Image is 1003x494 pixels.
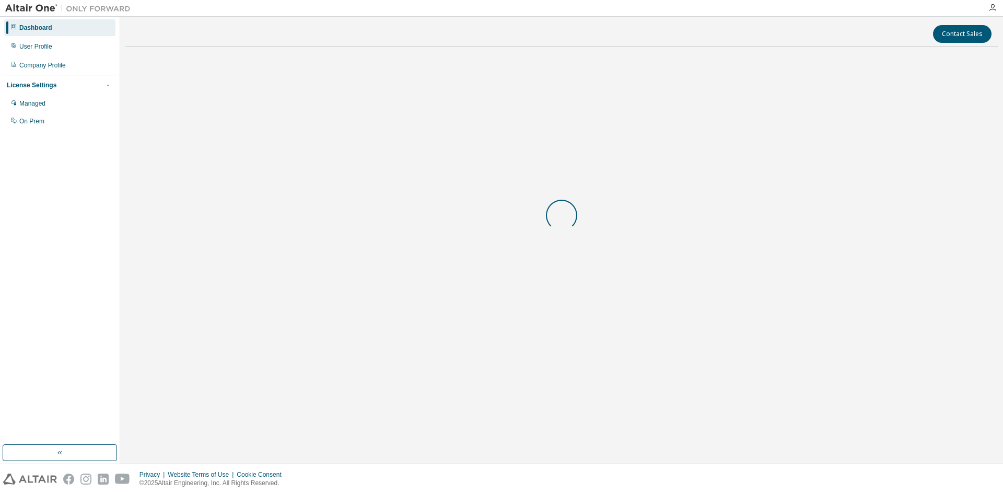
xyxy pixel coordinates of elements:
img: instagram.svg [80,474,91,485]
div: Dashboard [19,24,52,32]
div: Cookie Consent [237,470,287,479]
div: Company Profile [19,61,66,70]
p: © 2025 Altair Engineering, Inc. All Rights Reserved. [139,479,288,488]
img: youtube.svg [115,474,130,485]
div: Privacy [139,470,168,479]
div: On Prem [19,117,44,125]
img: Altair One [5,3,136,14]
img: linkedin.svg [98,474,109,485]
div: Website Terms of Use [168,470,237,479]
div: Managed [19,99,45,108]
button: Contact Sales [933,25,992,43]
img: facebook.svg [63,474,74,485]
img: altair_logo.svg [3,474,57,485]
div: License Settings [7,81,56,89]
div: User Profile [19,42,52,51]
